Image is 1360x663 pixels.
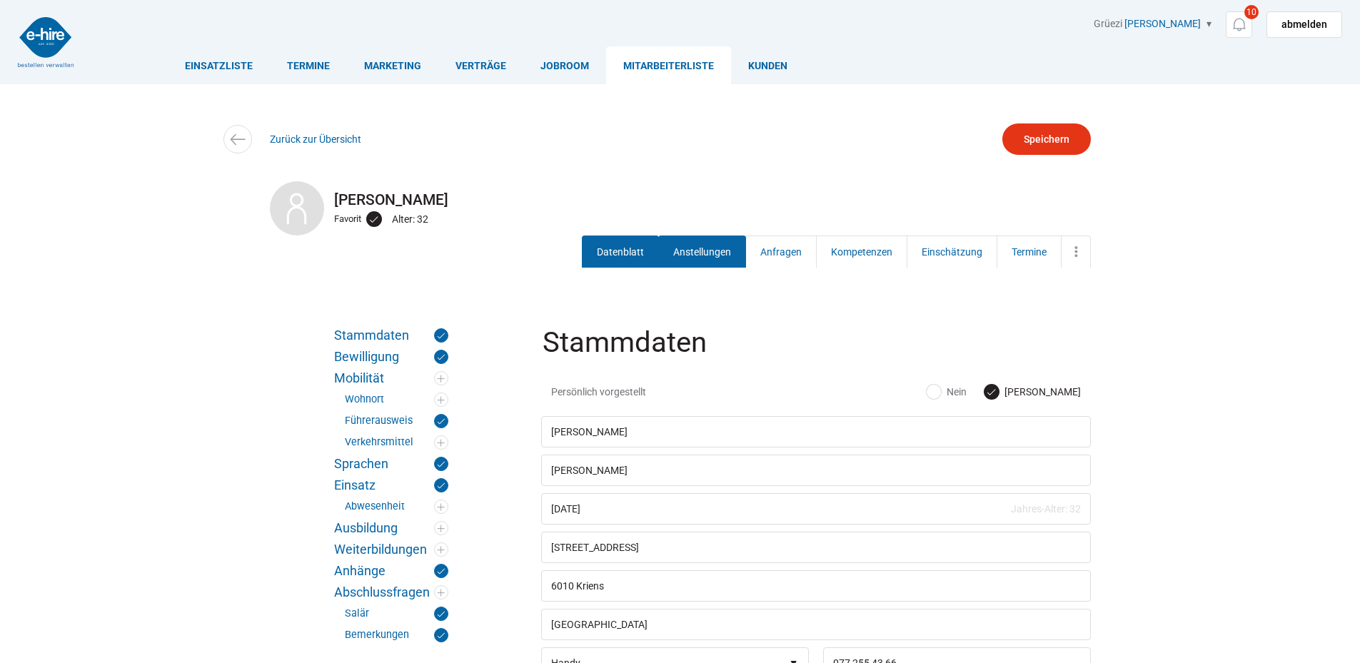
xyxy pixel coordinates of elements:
a: Wohnort [345,393,448,407]
a: Datenblatt [582,236,659,268]
a: Führerausweis [345,414,448,428]
a: [PERSON_NAME] [1124,18,1201,29]
input: Strasse / CO. Adresse [541,532,1091,563]
h2: [PERSON_NAME] [270,191,1091,208]
div: Alter: 32 [392,210,432,228]
a: Stammdaten [334,328,448,343]
a: Kunden [731,46,805,84]
div: Grüezi [1094,18,1342,38]
a: Verträge [438,46,523,84]
legend: Stammdaten [541,328,1094,375]
span: 10 [1244,5,1259,19]
a: Termine [997,236,1062,268]
a: Einschätzung [907,236,997,268]
label: Nein [927,385,967,399]
a: Termine [270,46,347,84]
a: Abschlussfragen [334,585,448,599]
a: 10 [1226,11,1252,38]
a: Mitarbeiterliste [606,46,731,84]
a: Anhänge [334,564,448,578]
a: Verkehrsmittel [345,435,448,450]
a: Sprachen [334,457,448,471]
img: logo2.png [18,17,74,67]
a: Mobilität [334,371,448,385]
a: Zurück zur Übersicht [270,133,361,145]
a: Einsatzliste [168,46,270,84]
a: Salär [345,607,448,621]
a: Bewilligung [334,350,448,364]
input: Nachname [541,455,1091,486]
a: Anfragen [745,236,817,268]
input: Speichern [1002,123,1091,155]
input: Vorname [541,416,1091,447]
a: Abwesenheit [345,500,448,514]
a: Anstellungen [658,236,746,268]
input: Land [541,609,1091,640]
input: PLZ/Ort [541,570,1091,602]
a: Marketing [347,46,438,84]
img: icon-notification.svg [1230,16,1248,34]
a: Ausbildung [334,521,448,535]
a: Weiterbildungen [334,542,448,557]
span: Persönlich vorgestellt [551,385,726,399]
a: Bemerkungen [345,628,448,642]
input: Geburtsdatum [541,493,1091,525]
img: icon-arrow-left.svg [227,129,248,150]
label: [PERSON_NAME] [984,385,1081,399]
a: Kompetenzen [816,236,907,268]
a: abmelden [1266,11,1342,38]
a: Jobroom [523,46,606,84]
a: Einsatz [334,478,448,492]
